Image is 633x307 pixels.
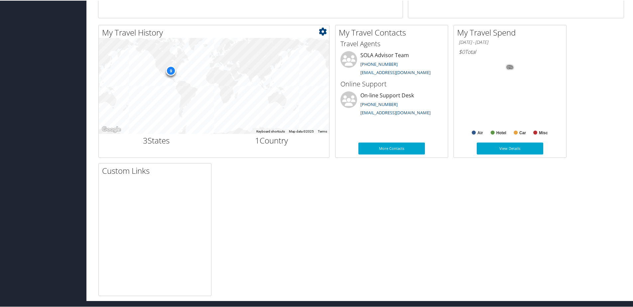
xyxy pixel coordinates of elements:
h2: My Travel History [102,26,329,38]
span: 3 [143,134,148,145]
h2: Custom Links [102,164,211,176]
div: 9 [166,65,176,75]
span: $0 [459,48,465,55]
text: Hotel [496,130,506,135]
h2: States [104,134,209,146]
img: Google [100,125,122,133]
li: SOLA Advisor Team [337,51,446,78]
button: Keyboard shortcuts [256,129,285,133]
a: Open this area in Google Maps (opens a new window) [100,125,122,133]
a: View Details [477,142,543,154]
tspan: 0% [507,65,513,69]
span: 1 [255,134,260,145]
text: Air [477,130,483,135]
text: Car [519,130,526,135]
a: [PHONE_NUMBER] [360,101,398,107]
a: More Contacts [358,142,425,154]
h3: Online Support [340,79,443,88]
a: [EMAIL_ADDRESS][DOMAIN_NAME] [360,69,431,75]
h2: Country [219,134,324,146]
a: Terms (opens in new tab) [318,129,327,133]
h6: [DATE] - [DATE] [459,39,561,45]
span: Map data ©2025 [289,129,314,133]
text: Misc [539,130,548,135]
a: [EMAIL_ADDRESS][DOMAIN_NAME] [360,109,431,115]
a: [PHONE_NUMBER] [360,60,398,66]
h3: Travel Agents [340,39,443,48]
h2: My Travel Contacts [339,26,448,38]
li: On-line Support Desk [337,91,446,118]
h6: Total [459,48,561,55]
h2: My Travel Spend [457,26,566,38]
